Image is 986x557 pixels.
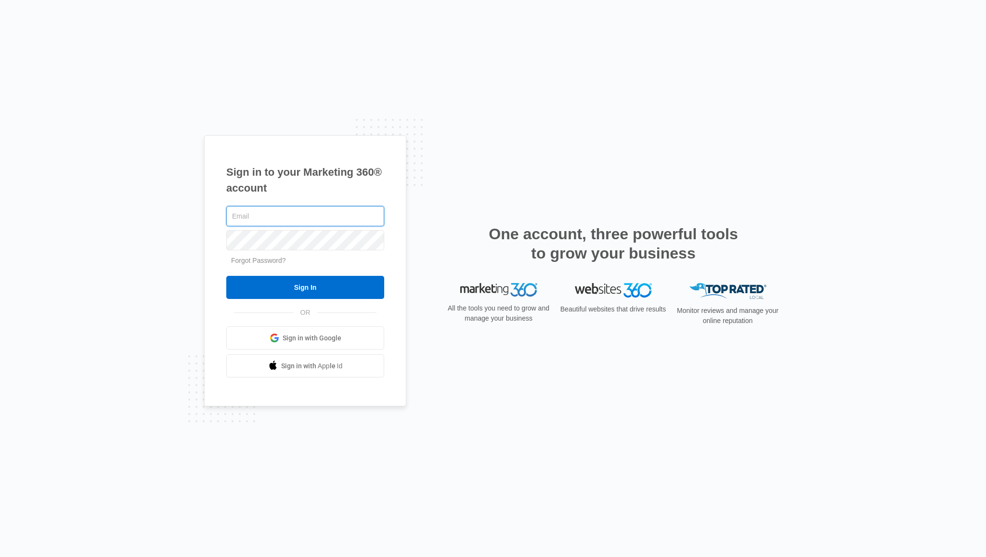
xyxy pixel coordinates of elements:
[559,304,667,314] p: Beautiful websites that drive results
[283,333,341,343] span: Sign in with Google
[231,257,286,264] a: Forgot Password?
[294,308,317,318] span: OR
[226,326,384,350] a: Sign in with Google
[226,276,384,299] input: Sign In
[575,283,652,297] img: Websites 360
[674,306,782,326] p: Monitor reviews and manage your online reputation
[226,354,384,377] a: Sign in with Apple Id
[368,210,379,222] keeper-lock: Open Keeper Popup
[226,206,384,226] input: Email
[226,164,384,196] h1: Sign in to your Marketing 360® account
[281,361,343,371] span: Sign in with Apple Id
[445,303,553,324] p: All the tools you need to grow and manage your business
[689,283,766,299] img: Top Rated Local
[486,224,741,263] h2: One account, three powerful tools to grow your business
[460,283,537,297] img: Marketing 360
